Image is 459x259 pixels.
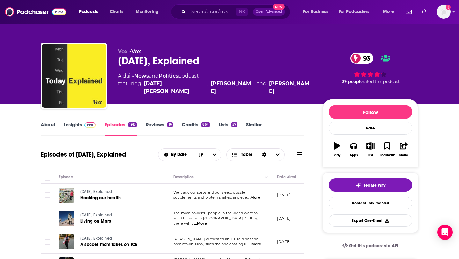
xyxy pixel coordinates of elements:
a: Similar [246,122,262,136]
span: [DATE], Explained [80,189,112,194]
span: Tell Me Why [363,183,385,188]
div: Open Intercom Messenger [437,225,453,240]
p: [DATE] [277,192,291,198]
span: A soccer mom takes on ICE [80,242,137,247]
a: Politics [159,73,178,79]
span: Living on Mars [80,218,111,224]
span: The most powerful people in the world want to [173,211,258,215]
div: List [368,153,373,157]
button: tell me why sparkleTell Me Why [329,178,412,192]
span: rated this podcast [363,79,400,84]
button: Play [329,138,345,161]
span: Logged in as mijal [437,5,451,19]
button: Bookmark [379,138,395,161]
span: ...More [247,195,260,200]
button: Column Actions [263,174,270,181]
a: Vox [131,48,141,55]
a: News [134,73,149,79]
div: A daily podcast [118,72,312,95]
svg: Add a profile image [446,5,451,10]
img: tell me why sparkle [356,183,361,188]
a: InsightsPodchaser Pro [64,122,96,136]
div: 16 [167,122,172,127]
a: Show notifications dropdown [403,6,414,17]
button: open menu [335,7,379,17]
a: Hacking our health [80,195,156,201]
button: Follow [329,105,412,119]
a: Charts [106,7,127,17]
span: • [129,48,141,55]
span: Toggle select row [45,239,50,245]
div: Share [399,153,408,157]
span: send humans to [GEOGRAPHIC_DATA]. Getting there will b [173,216,259,226]
span: Vox [118,48,128,55]
span: Get this podcast via API [349,243,398,248]
div: 57 [231,122,237,127]
span: Podcasts [79,7,98,16]
span: Open Advanced [256,10,282,13]
div: Bookmark [380,153,395,157]
span: Monitoring [136,7,158,16]
button: Open AdvancedNew [253,8,285,16]
a: About [41,122,55,136]
a: A soccer mom takes on ICE [80,241,156,248]
span: Hacking our health [80,195,121,201]
button: open menu [299,7,336,17]
a: Episodes1913 [105,122,137,136]
a: Credits864 [182,122,210,136]
button: Show profile menu [437,5,451,19]
span: More [383,7,394,16]
div: Date Aired [277,173,296,181]
span: Charts [110,7,123,16]
span: ...More [248,242,261,247]
span: [DATE], Explained [80,236,112,241]
button: Apps [345,138,362,161]
button: open menu [379,7,402,17]
button: open menu [75,7,106,17]
div: 93 39 peoplerated this podcast [323,48,418,88]
button: open menu [158,152,194,157]
span: featuring [118,80,312,95]
h2: Choose List sort [158,148,222,161]
button: open menu [208,149,221,161]
span: Toggle select row [45,192,50,198]
div: Play [334,153,340,157]
span: [PERSON_NAME] witnessed an ICE raid near her [173,237,260,241]
span: hometown. Now, she's the one chasing IC [173,242,248,246]
span: [DATE], Explained [80,213,112,217]
button: Choose View [226,148,285,161]
h1: Episodes of [DATE], Explained [41,151,126,159]
span: Table [241,152,252,157]
div: Search podcasts, credits, & more... [177,4,296,19]
input: Search podcasts, credits, & more... [188,7,236,17]
span: 93 [357,53,374,64]
a: Show notifications dropdown [419,6,429,17]
a: Sean Rameswaram [211,80,254,95]
img: Podchaser Pro [84,122,96,128]
span: We track our steps and our sleep, guzzle [173,190,245,195]
span: 39 people [342,79,363,84]
p: [DATE] [277,239,291,244]
a: Reviews16 [146,122,172,136]
img: Podchaser - Follow, Share and Rate Podcasts [5,6,66,18]
span: By Date [171,152,189,157]
span: For Business [303,7,328,16]
a: Get this podcast via API [337,238,404,254]
a: [DATE], Explained [80,236,156,241]
span: supplements and protein shakes, and eve [173,195,247,200]
span: Toggle select row [45,216,50,221]
a: Lists57 [219,122,237,136]
button: List [362,138,379,161]
button: open menu [131,7,167,17]
img: Today, Explained [42,44,106,108]
button: Sort Direction [194,149,208,161]
div: Description [173,173,194,181]
div: 864 [201,122,210,127]
span: New [273,4,285,10]
a: 93 [350,53,374,64]
span: , [207,80,208,95]
span: For Podcasters [339,7,369,16]
div: Apps [350,153,358,157]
